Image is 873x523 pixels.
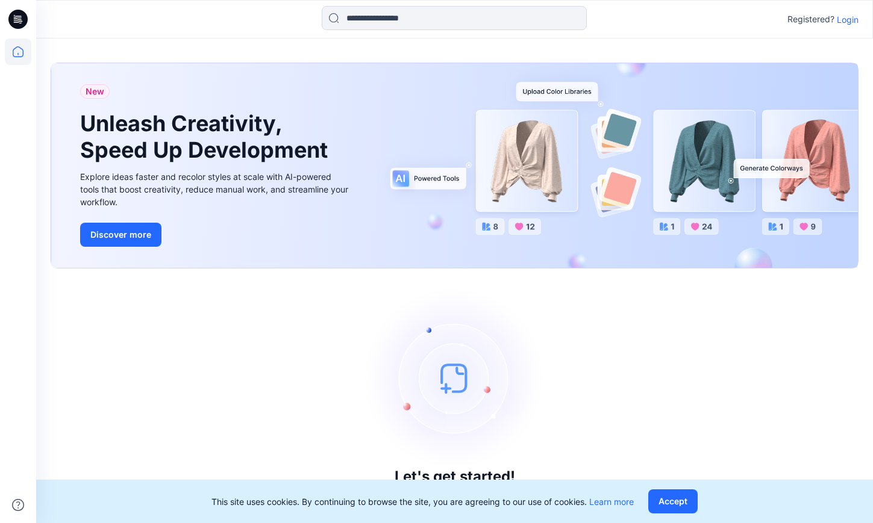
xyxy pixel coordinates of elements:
a: Discover more [80,223,351,247]
img: empty-state-image.svg [365,288,545,468]
p: Registered? [787,12,834,26]
p: This site uses cookies. By continuing to browse the site, you are agreeing to our use of cookies. [211,495,634,508]
button: Discover more [80,223,161,247]
div: Explore ideas faster and recolor styles at scale with AI-powered tools that boost creativity, red... [80,170,351,208]
button: Accept [648,489,698,513]
a: Learn more [589,497,634,507]
h1: Unleash Creativity, Speed Up Development [80,111,333,162]
span: New [86,84,104,99]
h3: Let's get started! [395,468,515,485]
p: Login [837,13,859,26]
